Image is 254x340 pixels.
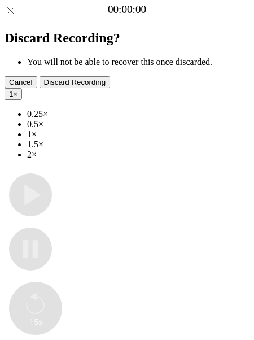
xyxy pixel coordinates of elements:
li: 1× [27,129,249,140]
li: 0.5× [27,119,249,129]
li: 2× [27,150,249,160]
li: 0.25× [27,109,249,119]
h2: Discard Recording? [5,30,249,46]
button: Discard Recording [40,76,111,88]
li: 1.5× [27,140,249,150]
li: You will not be able to recover this once discarded. [27,57,249,67]
span: 1 [9,90,13,98]
a: 00:00:00 [108,3,146,16]
button: 1× [5,88,22,100]
button: Cancel [5,76,37,88]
